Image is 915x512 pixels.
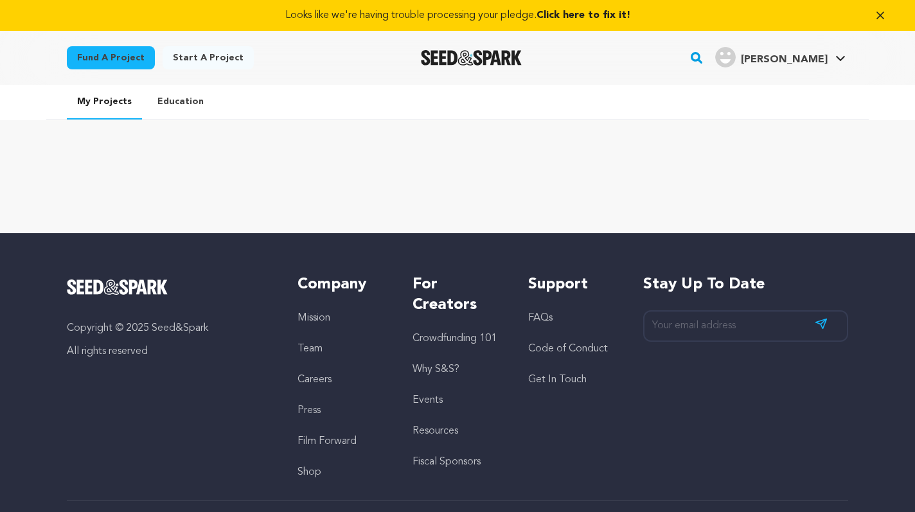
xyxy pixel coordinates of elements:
img: user.png [715,47,736,67]
a: Film Forward [298,436,357,446]
img: Seed&Spark Logo [67,279,168,295]
a: Code of Conduct [528,344,608,354]
a: Mission [298,313,330,323]
a: Careers [298,375,332,385]
a: Why S&S? [413,364,459,375]
span: [PERSON_NAME] [741,55,828,65]
a: Seed&Spark Homepage [421,50,522,66]
span: Click here to fix it! [537,10,630,21]
input: Your email address [643,310,848,342]
h5: Stay up to date [643,274,848,295]
a: My Projects [67,85,142,119]
a: Press [298,405,321,416]
a: FAQs [528,313,553,323]
a: Team [298,344,323,354]
a: Crowdfunding 101 [413,333,497,344]
a: Shop [298,467,321,477]
span: Jorge M.'s Profile [713,44,848,71]
div: Jorge M.'s Profile [715,47,828,67]
a: Get In Touch [528,375,587,385]
p: Copyright © 2025 Seed&Spark [67,321,272,336]
h5: Company [298,274,387,295]
a: Jorge M.'s Profile [713,44,848,67]
p: All rights reserved [67,344,272,359]
a: Looks like we're having trouble processing your pledge.Click here to fix it! [15,8,900,23]
a: Fiscal Sponsors [413,457,481,467]
a: Fund a project [67,46,155,69]
a: Education [147,85,214,118]
a: Start a project [163,46,254,69]
a: Events [413,395,443,405]
img: Seed&Spark Logo Dark Mode [421,50,522,66]
h5: For Creators [413,274,502,315]
a: Seed&Spark Homepage [67,279,272,295]
a: Resources [413,426,458,436]
h5: Support [528,274,617,295]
